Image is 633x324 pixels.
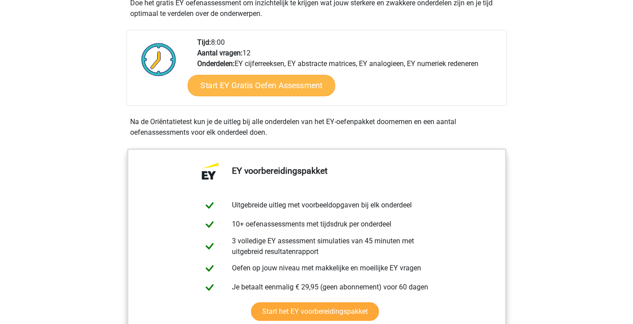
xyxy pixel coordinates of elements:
[136,37,181,82] img: Klok
[187,75,335,96] a: Start EY Gratis Oefen Assessment
[197,49,243,57] b: Aantal vragen:
[251,302,379,321] a: Start het EY voorbereidingspakket
[197,38,211,47] b: Tijd:
[127,117,507,138] div: Na de Oriëntatietest kun je de uitleg bij alle onderdelen van het EY-oefenpakket doornemen en een...
[191,37,506,105] div: 8:00 12 EY cijferreeksen, EY abstracte matrices, EY analogieen, EY numeriek redeneren
[197,59,235,68] b: Onderdelen:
